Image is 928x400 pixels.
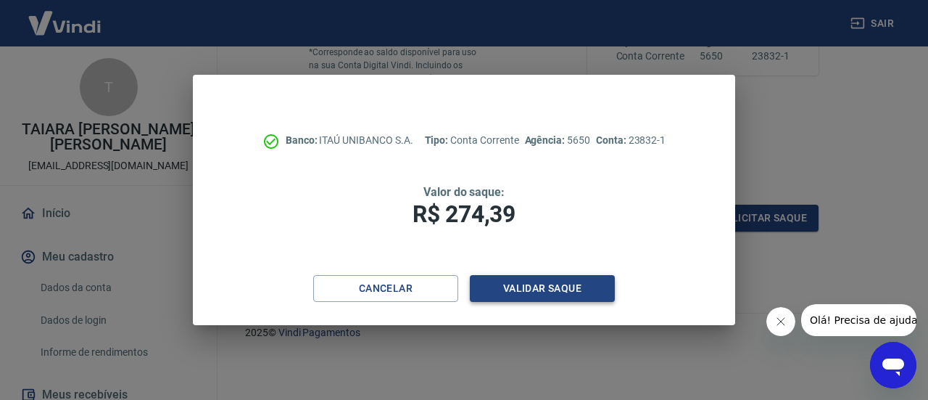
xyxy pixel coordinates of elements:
span: Conta: [596,134,629,146]
p: 5650 [525,133,590,148]
p: Conta Corrente [425,133,519,148]
span: Agência: [525,134,568,146]
button: Validar saque [470,275,615,302]
span: Tipo: [425,134,451,146]
button: Cancelar [313,275,458,302]
span: R$ 274,39 [413,200,515,228]
iframe: Fechar mensagem [766,307,795,336]
iframe: Mensagem da empresa [801,304,916,336]
iframe: Botão para abrir a janela de mensagens [870,342,916,388]
p: 23832-1 [596,133,666,148]
span: Banco: [286,134,320,146]
span: Valor do saque: [423,185,505,199]
p: ITAÚ UNIBANCO S.A. [286,133,413,148]
span: Olá! Precisa de ajuda? [9,10,122,22]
